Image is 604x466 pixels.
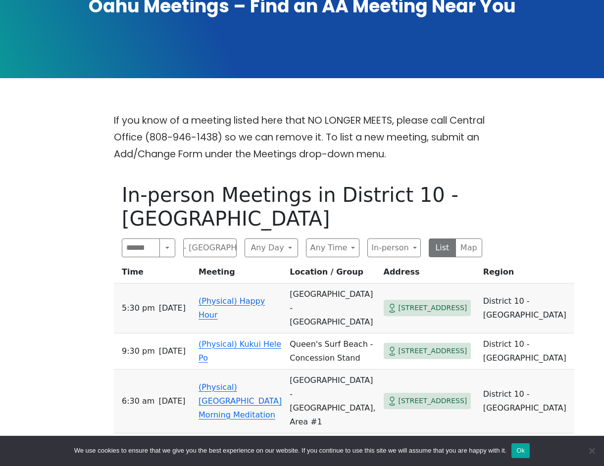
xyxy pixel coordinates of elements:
[511,443,530,458] button: Ok
[367,238,421,257] button: In-person
[286,333,379,370] td: Queen's Surf Beach - Concession Stand
[286,265,379,283] th: Location / Group
[479,370,574,433] td: District 10 - [GEOGRAPHIC_DATA]
[122,183,482,231] h1: In-person Meetings in District 10 - [GEOGRAPHIC_DATA]
[195,265,286,283] th: Meeting
[380,265,479,283] th: Address
[399,302,467,314] span: [STREET_ADDRESS]
[74,446,506,456] span: We use cookies to ensure that we give you the best experience on our website. If you continue to ...
[159,301,186,315] span: [DATE]
[479,265,574,283] th: Region
[429,238,456,257] button: List
[122,301,155,315] span: 5:30 PM
[159,344,186,358] span: [DATE]
[199,296,265,320] a: (Physical) Happy Hour
[183,238,237,257] button: District 10 - [GEOGRAPHIC_DATA]
[159,238,175,257] button: Search
[479,283,574,333] td: District 10 - [GEOGRAPHIC_DATA]
[114,112,490,163] p: If you know of a meeting listed here that NO LONGER MEETS, please call Central Office (808-946-14...
[479,333,574,370] td: District 10 - [GEOGRAPHIC_DATA]
[286,370,379,433] td: [GEOGRAPHIC_DATA] - [GEOGRAPHIC_DATA], Area #1
[455,238,483,257] button: Map
[587,446,597,456] span: No
[122,344,155,358] span: 9:30 PM
[306,238,359,257] button: Any Time
[199,382,282,419] a: (Physical) [GEOGRAPHIC_DATA] Morning Meditation
[399,395,467,407] span: [STREET_ADDRESS]
[122,394,154,408] span: 6:30 AM
[399,345,467,357] span: [STREET_ADDRESS]
[286,283,379,333] td: [GEOGRAPHIC_DATA] - [GEOGRAPHIC_DATA]
[114,265,195,283] th: Time
[122,238,160,257] input: Search
[245,238,298,257] button: Any Day
[158,394,185,408] span: [DATE]
[199,339,281,363] a: (Physical) Kukui Hele Po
